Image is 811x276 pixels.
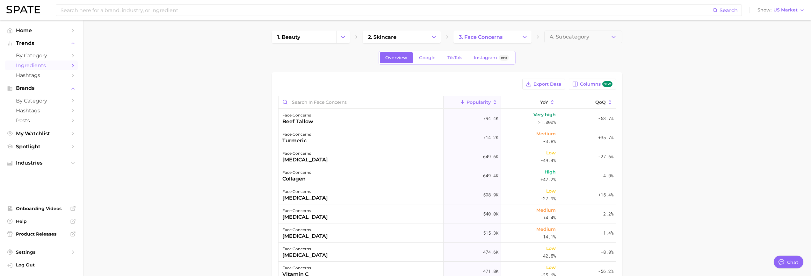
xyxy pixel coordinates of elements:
[540,157,556,164] span: -49.4%
[16,144,67,150] span: Spotlight
[16,131,67,137] span: My Watchlist
[279,147,616,166] button: face concerns[MEDICAL_DATA]649.6kLow-49.4%-27.6%
[720,7,738,13] span: Search
[414,52,441,63] a: Google
[533,111,556,118] span: Very high
[546,187,556,195] span: Low
[483,115,498,122] span: 794.4k
[5,216,78,226] a: Help
[16,85,67,91] span: Brands
[16,72,67,78] span: Hashtags
[544,31,622,43] button: 4. Subcategory
[501,55,507,60] span: Beta
[282,111,313,119] div: face concerns
[468,52,514,63] a: InstagramBeta
[16,160,67,166] span: Industries
[16,249,67,255] span: Settings
[459,34,503,40] span: 3. face concerns
[550,34,589,40] span: 4. Subcategory
[601,210,613,218] span: -2.2%
[279,185,616,204] button: face concerns[MEDICAL_DATA]598.9kLow-27.9%+15.4%
[363,31,427,43] a: 2. skincare
[540,252,556,260] span: -42.8%
[16,206,67,211] span: Onboarding Videos
[272,31,336,43] a: 1. beauty
[447,55,462,60] span: TikTok
[419,55,436,60] span: Google
[282,156,328,164] div: [MEDICAL_DATA]
[16,262,73,268] span: Log Out
[5,129,78,138] a: My Watchlist
[518,31,532,43] button: Change Category
[282,245,328,253] div: face concerns
[540,100,548,105] span: YoY
[538,119,556,125] span: >1,000%
[5,247,78,257] a: Settings
[5,106,78,116] a: Hashtags
[282,131,311,138] div: face concerns
[483,172,498,180] span: 649.4k
[533,81,561,87] span: Export Data
[569,79,616,89] button: Columnsnew
[282,137,311,145] div: turmeric
[5,142,78,152] a: Spotlight
[543,214,556,222] span: +4.4%
[598,153,613,160] span: -27.6%
[545,168,556,176] span: High
[279,243,616,262] button: face concerns[MEDICAL_DATA]474.6kLow-42.8%-8.0%
[595,100,606,105] span: QoQ
[16,218,67,224] span: Help
[483,134,498,141] span: 714.2k
[282,232,328,240] div: [MEDICAL_DATA]
[756,6,806,14] button: ShowUS Market
[598,134,613,141] span: +35.7%
[282,118,313,125] div: beef tallow
[16,27,67,33] span: Home
[558,96,616,109] button: QoQ
[282,188,328,195] div: face concerns
[385,55,407,60] span: Overview
[5,25,78,35] a: Home
[6,6,40,13] img: SPATE
[279,166,616,185] button: face concernscollagen649.4kHigh+42.2%-4.0%
[5,158,78,168] button: Industries
[546,264,556,271] span: Low
[598,267,613,275] span: -56.2%
[427,31,441,43] button: Change Category
[5,204,78,213] a: Onboarding Videos
[483,248,498,256] span: 474.6k
[16,108,67,114] span: Hashtags
[602,81,612,87] span: new
[601,229,613,237] span: -1.4%
[5,39,78,48] button: Trends
[368,34,396,40] span: 2. skincare
[536,130,556,138] span: Medium
[453,31,518,43] a: 3. face concerns
[282,213,328,221] div: [MEDICAL_DATA]
[282,194,328,202] div: [MEDICAL_DATA]
[757,8,771,12] span: Show
[60,5,713,16] input: Search here for a brand, industry, or ingredient
[336,31,350,43] button: Change Category
[16,117,67,124] span: Posts
[483,191,498,199] span: 598.9k
[5,96,78,106] a: by Category
[16,62,67,68] span: Ingredients
[279,109,616,128] button: face concernsbeef tallow794.4kVery high>1,000%-53.7%
[279,204,616,223] button: face concerns[MEDICAL_DATA]540.0kMedium+4.4%-2.2%
[279,128,616,147] button: face concernsturmeric714.2kMedium-3.8%+35.7%
[282,226,328,234] div: face concerns
[16,40,67,46] span: Trends
[536,225,556,233] span: Medium
[5,229,78,239] a: Product Releases
[483,210,498,218] span: 540.0k
[5,83,78,93] button: Brands
[773,8,798,12] span: US Market
[483,153,498,160] span: 649.6k
[16,53,67,59] span: by Category
[277,34,300,40] span: 1. beauty
[598,191,613,199] span: +15.4%
[483,267,498,275] span: 471.8k
[598,115,613,122] span: -53.7%
[546,149,556,157] span: Low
